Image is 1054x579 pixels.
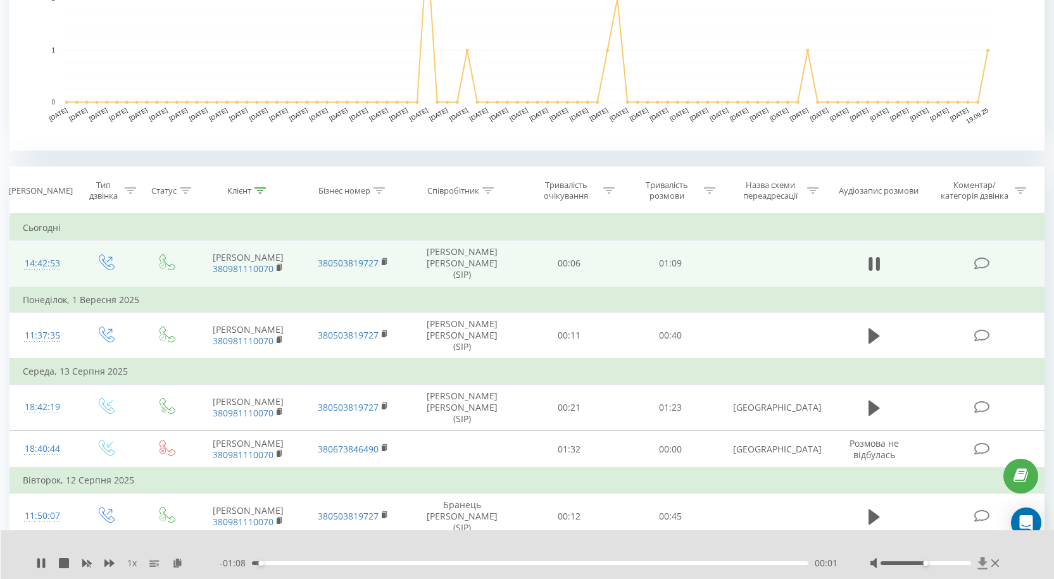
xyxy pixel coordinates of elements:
text: [DATE] [729,106,750,122]
text: [DATE] [368,106,389,122]
td: 00:21 [518,384,620,431]
text: [DATE] [749,106,770,122]
a: 380981110070 [213,449,273,461]
td: 00:06 [518,240,620,287]
a: 380981110070 [213,335,273,347]
a: 380503819727 [318,329,379,341]
text: [DATE] [288,106,309,122]
text: [DATE] [849,106,870,122]
text: [DATE] [468,106,489,122]
div: Тривалість очікування [532,180,600,201]
text: [DATE] [308,106,329,122]
text: [DATE] [769,106,789,122]
td: Вівторок, 12 Серпня 2025 [10,468,1045,493]
td: 00:40 [620,312,721,359]
div: Тип дзвінка [85,180,121,201]
span: 1 x [127,557,137,570]
td: [PERSON_NAME] [PERSON_NAME] (SIP) [406,384,519,431]
text: [DATE] [208,106,229,122]
text: [DATE] [108,106,129,122]
td: [PERSON_NAME] [196,312,301,359]
td: [PERSON_NAME] [PERSON_NAME] (SIP) [406,240,519,287]
td: 01:23 [620,384,721,431]
td: [PERSON_NAME] [196,431,301,468]
text: 1 [51,47,55,54]
div: 11:37:35 [23,323,62,348]
div: Open Intercom Messenger [1011,507,1041,538]
a: 380981110070 [213,407,273,419]
text: [DATE] [47,106,68,122]
span: Розмова не відбулась [850,437,899,461]
div: Клієнт [227,185,251,196]
text: [DATE] [128,106,149,122]
div: Назва схеми переадресації [736,180,804,201]
text: [DATE] [648,106,669,122]
text: [DATE] [248,106,269,122]
text: [DATE] [408,106,429,122]
div: [PERSON_NAME] [9,185,73,196]
td: 01:09 [620,240,721,287]
td: 00:00 [620,431,721,468]
text: [DATE] [168,106,189,122]
text: [DATE] [548,106,569,122]
text: [DATE] [428,106,449,122]
a: 380981110070 [213,263,273,275]
span: 00:01 [815,557,838,570]
div: 18:42:19 [23,395,62,420]
text: [DATE] [529,106,549,122]
text: [DATE] [668,106,689,122]
td: 01:32 [518,431,620,468]
a: 380981110070 [213,516,273,528]
text: [DATE] [508,106,529,122]
td: Середа, 13 Серпня 2025 [10,359,1045,384]
a: 380503819727 [318,510,379,522]
td: [PERSON_NAME] [196,240,301,287]
div: Accessibility label [923,561,928,566]
text: [DATE] [348,106,369,122]
text: [DATE] [689,106,710,122]
span: - 01:08 [220,557,252,570]
text: [DATE] [589,106,610,122]
text: [DATE] [909,106,930,122]
text: [DATE] [808,106,829,122]
a: 380503819727 [318,401,379,413]
text: [DATE] [68,106,89,122]
div: Аудіозапис розмови [839,185,919,196]
text: [DATE] [148,106,169,122]
div: Коментар/категорія дзвінка [938,180,1012,201]
text: [DATE] [488,106,509,122]
td: [PERSON_NAME] [196,493,301,540]
div: 11:50:07 [23,504,62,528]
text: [DATE] [889,106,910,122]
td: Бранець [PERSON_NAME] (SIP) [406,493,519,540]
text: [DATE] [869,106,889,122]
text: [DATE] [789,106,810,122]
td: 00:12 [518,493,620,540]
text: [DATE] [829,106,850,122]
td: Сьогодні [10,215,1045,240]
text: [DATE] [568,106,589,122]
text: [DATE] [448,106,469,122]
td: [GEOGRAPHIC_DATA] [720,431,825,468]
text: 0 [51,99,55,106]
td: 00:45 [620,493,721,540]
text: 19.09.25 [965,106,990,125]
text: [DATE] [188,106,209,122]
text: [DATE] [268,106,289,122]
a: 380673846490 [318,443,379,455]
text: [DATE] [328,106,349,122]
td: [GEOGRAPHIC_DATA] [720,384,825,431]
text: [DATE] [88,106,109,122]
td: 00:11 [518,312,620,359]
text: [DATE] [629,106,649,122]
div: 14:42:53 [23,251,62,276]
text: [DATE] [228,106,249,122]
text: [DATE] [608,106,629,122]
text: [DATE] [708,106,729,122]
td: [PERSON_NAME] [PERSON_NAME] (SIP) [406,312,519,359]
div: Тривалість розмови [633,180,701,201]
div: Бізнес номер [318,185,370,196]
text: [DATE] [949,106,970,122]
div: Accessibility label [258,561,263,566]
a: 380503819727 [318,257,379,269]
